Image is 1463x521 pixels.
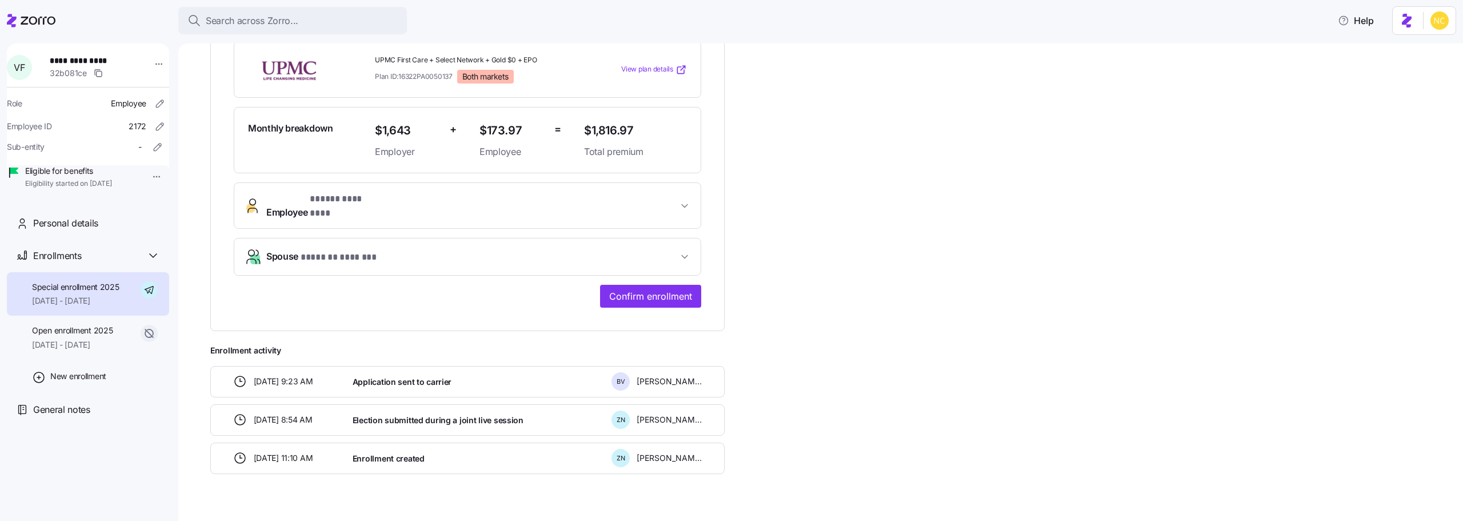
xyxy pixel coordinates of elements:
[32,339,113,351] span: [DATE] - [DATE]
[617,455,625,462] span: Z N
[254,452,313,464] span: [DATE] 11:10 AM
[254,414,313,425] span: [DATE] 8:54 AM
[50,371,106,382] span: New enrollment
[450,121,457,138] span: +
[1338,14,1374,27] span: Help
[479,145,545,159] span: Employee
[617,417,625,423] span: Z N
[353,376,451,388] span: Application sent to carrier
[637,452,702,464] span: [PERSON_NAME]
[32,295,119,307] span: [DATE] - [DATE]
[479,121,545,140] span: $173.97
[32,281,119,293] span: Special enrollment 2025
[617,379,625,385] span: B V
[138,141,142,153] span: -
[375,55,575,65] span: UPMC First Care + Select Network + Gold $0 + EPO
[353,453,425,464] span: Enrollment created
[621,64,673,75] span: View plan details
[353,415,523,426] span: Election submitted during a joint live session
[637,376,702,387] span: [PERSON_NAME]
[50,67,87,79] span: 32b081ce
[129,121,146,132] span: 2172
[206,14,298,28] span: Search across Zorro...
[111,98,146,109] span: Employee
[1329,9,1383,32] button: Help
[621,64,687,75] a: View plan details
[600,285,701,308] button: Confirm enrollment
[554,121,561,138] span: =
[462,71,509,82] span: Both markets
[584,145,687,159] span: Total premium
[7,141,45,153] span: Sub-entity
[375,71,453,81] span: Plan ID: 16322PA0050137
[25,179,112,189] span: Eligibility started on [DATE]
[7,98,22,109] span: Role
[210,345,725,356] span: Enrollment activity
[33,249,81,263] span: Enrollments
[254,376,313,387] span: [DATE] 9:23 AM
[25,165,112,177] span: Eligible for benefits
[266,192,374,220] span: Employee
[1430,11,1449,30] img: e03b911e832a6112bf72643c5874f8d8
[248,57,330,83] img: UPMC
[637,414,702,425] span: [PERSON_NAME]
[7,121,52,132] span: Employee ID
[375,145,441,159] span: Employer
[14,63,25,72] span: V F
[32,325,113,336] span: Open enrollment 2025
[266,249,380,265] span: Spouse
[584,121,687,140] span: $1,816.97
[609,289,692,303] span: Confirm enrollment
[33,216,98,230] span: Personal details
[33,403,90,417] span: General notes
[178,7,407,34] button: Search across Zorro...
[375,121,441,140] span: $1,643
[248,121,333,136] span: Monthly breakdown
